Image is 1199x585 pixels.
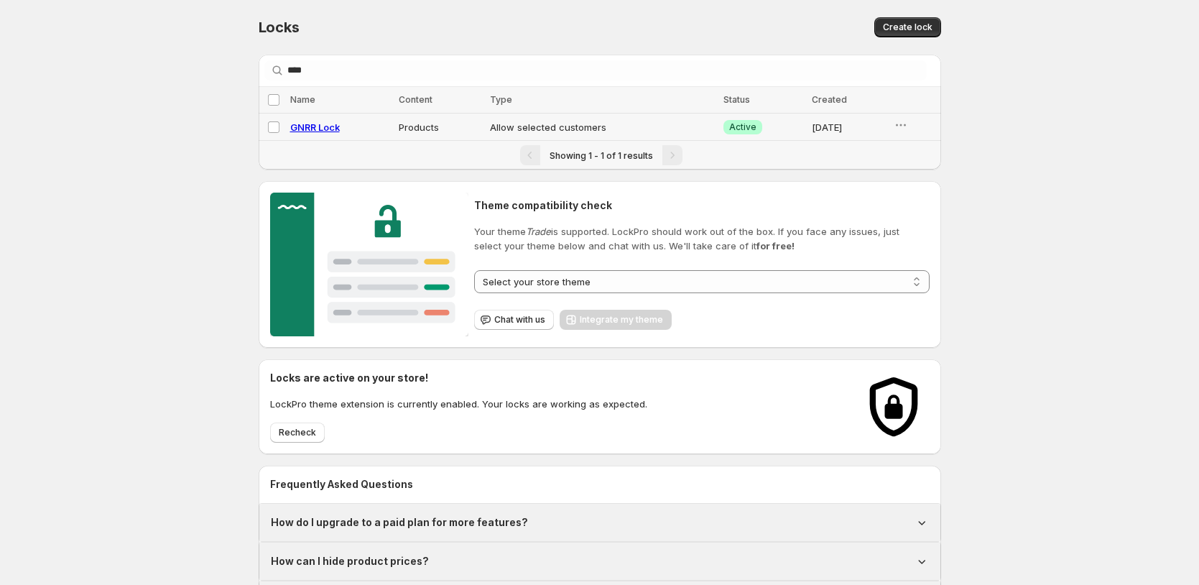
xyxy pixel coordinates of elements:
[490,94,512,105] span: Type
[807,114,889,141] td: [DATE]
[486,114,719,141] td: Allow selected customers
[550,150,653,161] span: Showing 1 - 1 of 1 results
[290,121,340,133] a: GNRR Lock
[494,314,545,326] span: Chat with us
[270,477,930,492] h2: Frequently Asked Questions
[874,17,941,37] button: Create lock
[474,310,554,330] button: Chat with us
[723,94,750,105] span: Status
[729,121,756,133] span: Active
[474,224,929,253] p: Your theme is supported. LockPro should work out of the box. If you face any issues, just select ...
[883,22,932,33] span: Create lock
[812,94,847,105] span: Created
[474,198,929,213] h2: Theme compatibility check
[270,193,469,336] img: Customer support
[399,94,432,105] span: Content
[526,226,551,237] em: Trade
[858,371,930,443] img: Locks activated
[271,515,528,530] h1: How do I upgrade to a paid plan for more features?
[271,554,429,568] h1: How can I hide product prices?
[270,423,325,443] button: Recheck
[394,114,486,141] td: Products
[290,94,315,105] span: Name
[259,19,300,36] span: Locks
[279,427,316,438] span: Recheck
[756,240,795,252] strong: for free!
[270,397,647,411] p: LockPro theme extension is currently enabled. Your locks are working as expected.
[270,371,647,385] h2: Locks are active on your store!
[259,140,941,170] nav: Pagination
